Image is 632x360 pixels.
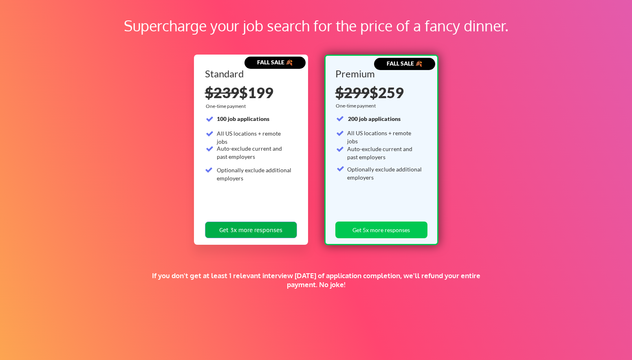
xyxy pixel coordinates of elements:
strong: FALL SALE 🍂 [257,59,293,66]
div: If you don't get at least 1 relevant interview [DATE] of application completion, we'll refund you... [141,271,491,289]
div: One-time payment [336,103,378,109]
div: Auto-exclude current and past employers [217,145,292,160]
div: Optionally exclude additional employers [217,166,292,182]
strong: 100 job applications [217,115,269,122]
div: Optionally exclude additional employers [347,165,423,181]
div: Standard [205,69,294,79]
button: Get 3x more responses [205,222,297,238]
div: One-time payment [206,103,248,110]
div: Supercharge your job search for the price of a fancy dinner. [52,15,580,37]
div: Auto-exclude current and past employers [347,145,423,161]
div: $259 [335,85,425,100]
strong: FALL SALE 🍂 [387,60,422,67]
div: Premium [335,69,425,79]
div: All US locations + remote jobs [347,129,423,145]
s: $299 [335,83,370,101]
s: $239 [205,83,239,101]
div: $199 [205,85,297,100]
strong: 200 job applications [348,115,401,122]
button: Get 5x more responses [335,222,427,238]
div: All US locations + remote jobs [217,130,292,145]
